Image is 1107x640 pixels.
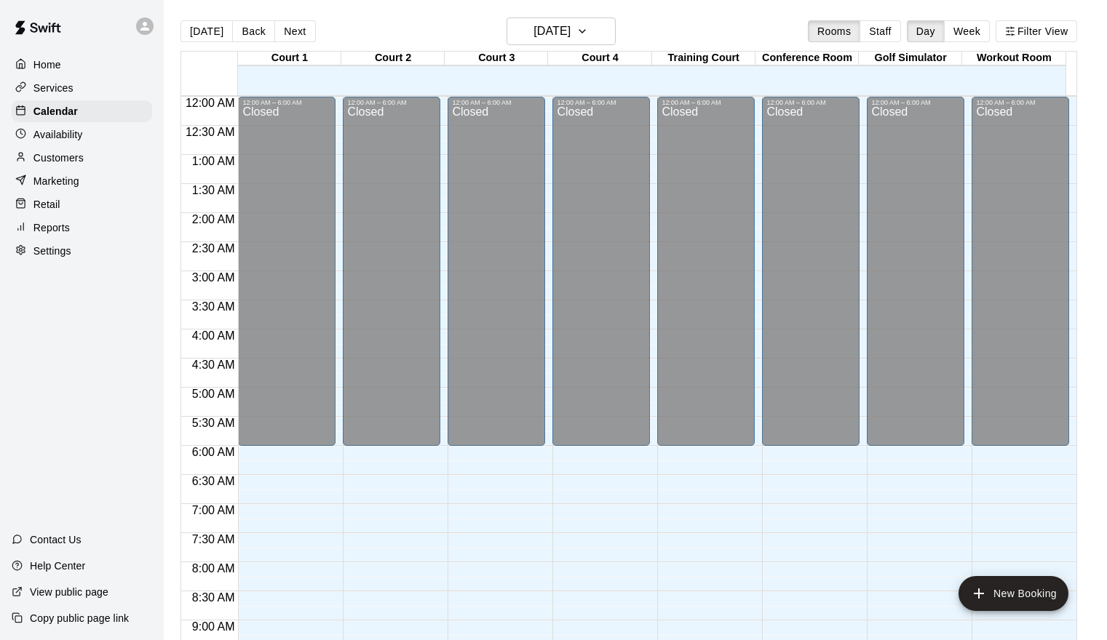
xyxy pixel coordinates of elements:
[238,97,336,446] div: 12:00 AM – 6:00 AM: Closed
[548,52,651,65] div: Court 4
[557,106,646,451] div: Closed
[662,106,750,451] div: Closed
[347,106,436,451] div: Closed
[341,52,445,65] div: Court 2
[33,57,61,72] p: Home
[30,559,85,573] p: Help Center
[189,591,239,604] span: 8:30 AM
[452,99,541,106] div: 12:00 AM – 6:00 AM
[189,562,239,575] span: 8:00 AM
[189,155,239,167] span: 1:00 AM
[33,197,60,212] p: Retail
[867,97,964,446] div: 12:00 AM – 6:00 AM: Closed
[189,475,239,487] span: 6:30 AM
[12,147,152,169] a: Customers
[12,170,152,192] a: Marketing
[232,20,275,42] button: Back
[755,52,859,65] div: Conference Room
[557,99,646,106] div: 12:00 AM – 6:00 AM
[33,81,74,95] p: Services
[347,99,436,106] div: 12:00 AM – 6:00 AM
[33,244,71,258] p: Settings
[12,100,152,122] a: Calendar
[180,20,233,42] button: [DATE]
[652,52,755,65] div: Training Court
[189,620,239,633] span: 9:00 AM
[871,99,960,106] div: 12:00 AM – 6:00 AM
[182,126,239,138] span: 12:30 AM
[766,106,855,451] div: Closed
[189,213,239,225] span: 2:00 AM
[976,99,1065,106] div: 12:00 AM – 6:00 AM
[959,576,1068,611] button: add
[976,106,1065,451] div: Closed
[189,184,239,196] span: 1:30 AM
[33,174,79,188] p: Marketing
[452,106,541,451] div: Closed
[448,97,545,446] div: 12:00 AM – 6:00 AM: Closed
[907,20,945,42] button: Day
[552,97,650,446] div: 12:00 AM – 6:00 AM: Closed
[12,240,152,262] a: Settings
[189,359,239,371] span: 4:30 AM
[30,532,82,547] p: Contact Us
[871,106,960,451] div: Closed
[189,388,239,400] span: 5:00 AM
[189,533,239,545] span: 7:30 AM
[274,20,315,42] button: Next
[182,97,239,109] span: 12:00 AM
[33,151,84,165] p: Customers
[762,97,860,446] div: 12:00 AM – 6:00 AM: Closed
[242,99,331,106] div: 12:00 AM – 6:00 AM
[996,20,1077,42] button: Filter View
[30,611,129,625] p: Copy public page link
[189,417,239,429] span: 5:30 AM
[657,97,755,446] div: 12:00 AM – 6:00 AM: Closed
[33,104,78,119] p: Calendar
[662,99,750,106] div: 12:00 AM – 6:00 AM
[343,97,440,446] div: 12:00 AM – 6:00 AM: Closed
[238,52,341,65] div: Court 1
[189,329,239,342] span: 4:00 AM
[944,20,990,42] button: Week
[189,300,239,313] span: 3:30 AM
[972,97,1069,446] div: 12:00 AM – 6:00 AM: Closed
[189,242,239,255] span: 2:30 AM
[962,52,1066,65] div: Workout Room
[12,54,152,76] a: Home
[189,504,239,516] span: 7:00 AM
[33,127,83,142] p: Availability
[12,77,152,99] a: Services
[860,20,901,42] button: Staff
[189,271,239,284] span: 3:00 AM
[12,124,152,145] a: Availability
[242,106,331,451] div: Closed
[30,585,108,599] p: View public page
[12,217,152,239] a: Reports
[33,220,70,235] p: Reports
[808,20,860,42] button: Rooms
[533,21,571,41] h6: [DATE]
[189,446,239,458] span: 6:00 AM
[507,17,616,45] button: [DATE]
[12,193,152,215] a: Retail
[445,52,548,65] div: Court 3
[859,52,962,65] div: Golf Simulator
[766,99,855,106] div: 12:00 AM – 6:00 AM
